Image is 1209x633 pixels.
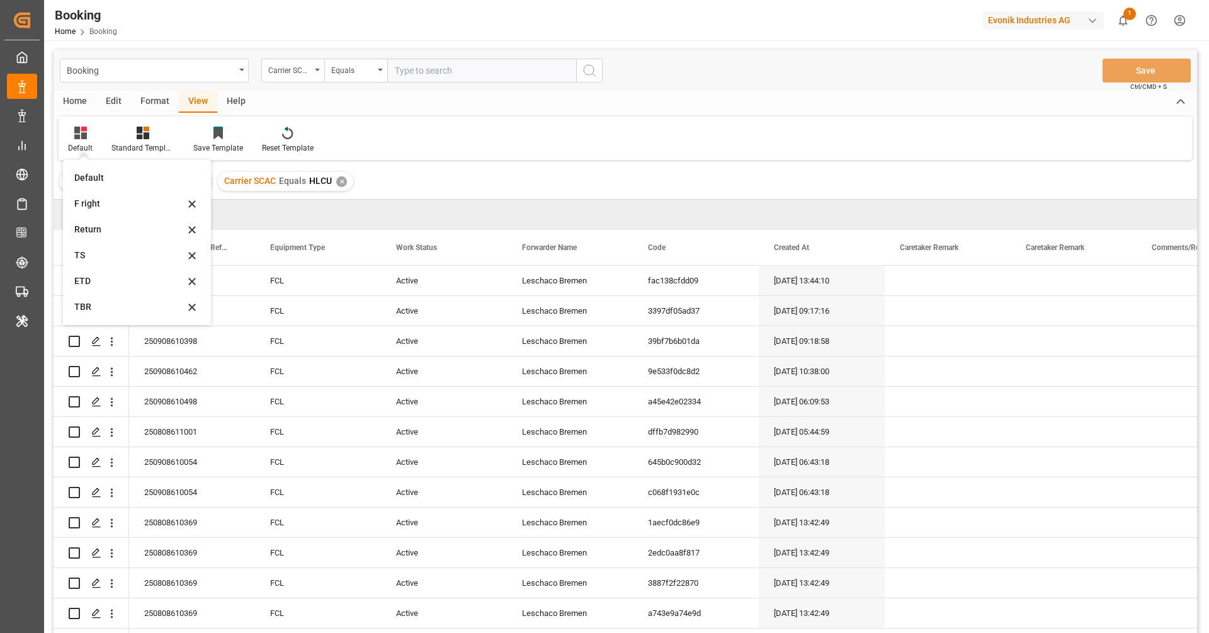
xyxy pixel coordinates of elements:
[1137,6,1166,35] button: Help Center
[381,447,507,477] div: Active
[74,197,184,210] div: F right
[270,243,325,252] span: Equipment Type
[279,176,306,186] span: Equals
[255,477,381,507] div: FCL
[255,508,381,537] div: FCL
[193,142,243,154] div: Save Template
[507,417,633,447] div: Leschaco Bremen
[381,387,507,416] div: Active
[54,356,129,387] div: Press SPACE to select this row.
[255,356,381,386] div: FCL
[381,508,507,537] div: Active
[54,598,129,629] div: Press SPACE to select this row.
[983,11,1104,30] div: Evonik Industries AG
[129,477,255,507] div: 250908610054
[507,326,633,356] div: Leschaco Bremen
[255,568,381,598] div: FCL
[336,176,347,187] div: ✕
[324,59,387,83] button: open menu
[759,598,885,628] div: [DATE] 13:42:49
[255,296,381,326] div: FCL
[633,598,759,628] div: a743e9a74e9d
[55,27,76,36] a: Home
[1103,59,1191,83] button: Save
[60,59,249,83] button: open menu
[633,538,759,567] div: 2edc0aa8f817
[217,91,255,113] div: Help
[900,243,958,252] span: Caretaker Remark
[381,266,507,295] div: Active
[507,387,633,416] div: Leschaco Bremen
[759,356,885,386] div: [DATE] 10:38:00
[255,387,381,416] div: FCL
[255,447,381,477] div: FCL
[633,356,759,386] div: 9e533f0dc8d2
[54,326,129,356] div: Press SPACE to select this row.
[129,417,255,447] div: 250808611001
[309,176,332,186] span: HLCU
[633,508,759,537] div: 1aecf0dc86e9
[129,508,255,537] div: 250808610369
[129,326,255,356] div: 250908610398
[255,538,381,567] div: FCL
[633,447,759,477] div: 645b0c900d32
[255,326,381,356] div: FCL
[507,538,633,567] div: Leschaco Bremen
[633,266,759,295] div: fac138cfdd09
[381,598,507,628] div: Active
[381,477,507,507] div: Active
[129,387,255,416] div: 250908610498
[759,417,885,447] div: [DATE] 05:44:59
[381,296,507,326] div: Active
[179,91,217,113] div: View
[54,296,129,326] div: Press SPACE to select this row.
[759,296,885,326] div: [DATE] 09:17:16
[1109,6,1137,35] button: show 1 new notifications
[54,447,129,477] div: Press SPACE to select this row.
[54,508,129,538] div: Press SPACE to select this row.
[507,598,633,628] div: Leschaco Bremen
[74,275,184,288] div: ETD
[255,266,381,295] div: FCL
[74,171,184,185] div: Default
[633,387,759,416] div: a45e42e02334
[129,447,255,477] div: 250908610054
[54,417,129,447] div: Press SPACE to select this row.
[507,477,633,507] div: Leschaco Bremen
[54,91,96,113] div: Home
[1026,243,1084,252] span: Caretaker Remark
[774,243,809,252] span: Created At
[129,568,255,598] div: 250808610369
[67,62,235,77] div: Booking
[1130,82,1167,91] span: Ctrl/CMD + S
[54,538,129,568] div: Press SPACE to select this row.
[507,266,633,295] div: Leschaco Bremen
[507,356,633,386] div: Leschaco Bremen
[759,326,885,356] div: [DATE] 09:18:58
[131,91,179,113] div: Format
[759,538,885,567] div: [DATE] 13:42:49
[507,508,633,537] div: Leschaco Bremen
[507,568,633,598] div: Leschaco Bremen
[759,477,885,507] div: [DATE] 06:43:18
[633,477,759,507] div: c068f1931e0c
[759,387,885,416] div: [DATE] 06:09:53
[74,300,184,314] div: TBR
[381,538,507,567] div: Active
[576,59,603,83] button: search button
[507,447,633,477] div: Leschaco Bremen
[129,598,255,628] div: 250808610369
[74,249,184,262] div: TS
[54,568,129,598] div: Press SPACE to select this row.
[54,387,129,417] div: Press SPACE to select this row.
[54,477,129,508] div: Press SPACE to select this row.
[74,223,184,236] div: Return
[111,142,174,154] div: Standard Templates
[759,266,885,295] div: [DATE] 13:44:10
[262,142,314,154] div: Reset Template
[387,59,576,83] input: Type to search
[255,417,381,447] div: FCL
[331,62,374,76] div: Equals
[55,6,117,25] div: Booking
[381,417,507,447] div: Active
